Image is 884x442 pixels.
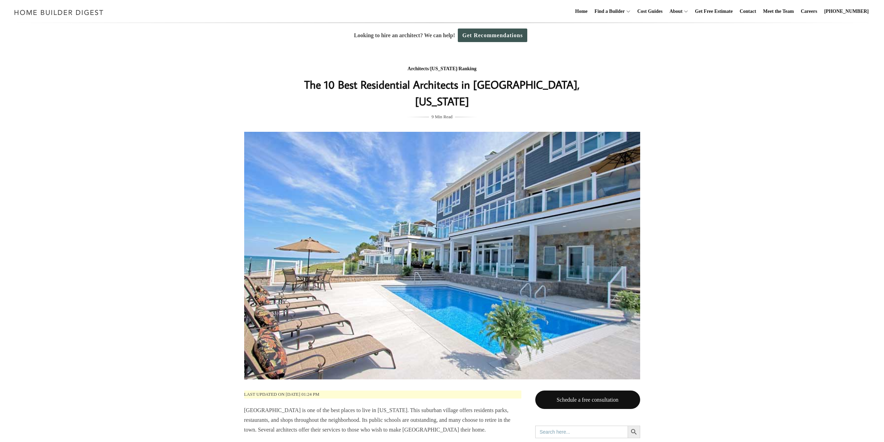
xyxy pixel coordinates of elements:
img: Home Builder Digest [11,6,107,19]
a: Get Free Estimate [692,0,736,23]
svg: Search [630,428,638,436]
a: Meet the Team [760,0,797,23]
a: Careers [798,0,820,23]
a: Find a Builder [592,0,625,23]
span: [GEOGRAPHIC_DATA] is one of the best places to live in [US_STATE]. This suburban village offers r... [244,407,511,433]
a: [US_STATE] [430,66,457,71]
a: Schedule a free consultation [535,391,640,409]
input: Search here... [535,426,628,438]
div: / / [304,65,581,73]
h1: The 10 Best Residential Architects in [GEOGRAPHIC_DATA], [US_STATE] [304,76,581,110]
a: Home [572,0,590,23]
span: 9 Min Read [431,113,452,121]
p: Last updated on [DATE] 01:24 pm [244,391,521,399]
a: Cost Guides [635,0,666,23]
a: [PHONE_NUMBER] [821,0,871,23]
a: Ranking [458,66,476,71]
a: Contact [737,0,759,23]
a: Get Recommendations [458,29,527,42]
a: Architects [407,66,429,71]
a: About [667,0,682,23]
